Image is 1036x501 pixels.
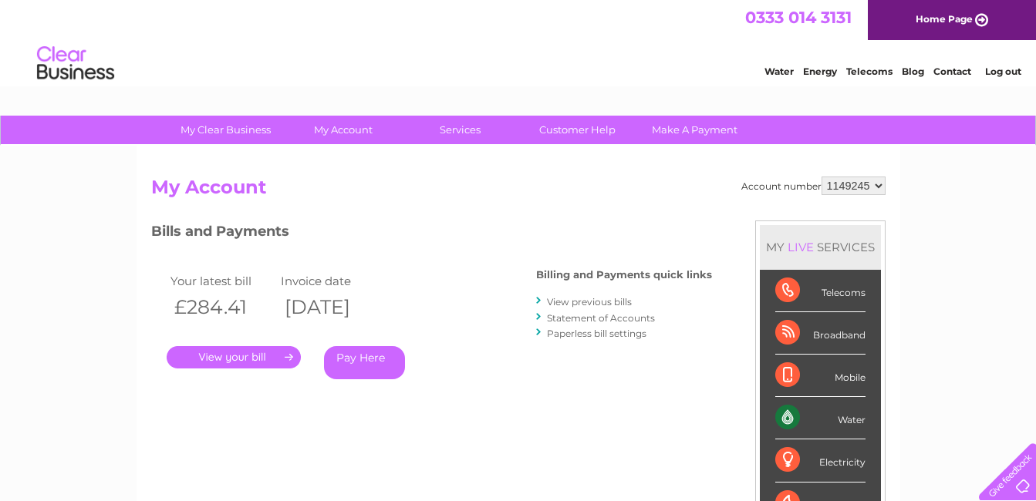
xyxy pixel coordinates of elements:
a: Pay Here [324,346,405,379]
div: Telecoms [775,270,866,312]
h4: Billing and Payments quick links [536,269,712,281]
td: Your latest bill [167,271,278,291]
th: £284.41 [167,291,278,323]
div: Water [775,397,866,439]
a: My Account [279,116,407,144]
a: My Clear Business [162,116,289,144]
div: LIVE [785,240,817,254]
a: Telecoms [846,66,893,77]
th: [DATE] [277,291,388,323]
h3: Bills and Payments [151,220,712,247]
a: Customer Help [514,116,641,144]
td: Invoice date [277,271,388,291]
img: logo.png [36,40,115,87]
a: Water [764,66,794,77]
div: Clear Business is a trading name of Verastar Limited (registered in [GEOGRAPHIC_DATA] No. 3667643... [154,8,883,75]
div: MY SERVICES [760,225,881,269]
a: Services [397,116,524,144]
a: Statement of Accounts [547,312,655,324]
a: View previous bills [547,296,632,308]
a: Contact [933,66,971,77]
a: 0333 014 3131 [745,8,852,27]
a: Blog [902,66,924,77]
div: Account number [741,177,886,195]
a: Energy [803,66,837,77]
a: Log out [985,66,1021,77]
div: Mobile [775,355,866,397]
div: Broadband [775,312,866,355]
a: Paperless bill settings [547,328,646,339]
h2: My Account [151,177,886,206]
a: Make A Payment [631,116,758,144]
div: Electricity [775,439,866,482]
a: . [167,346,301,368]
